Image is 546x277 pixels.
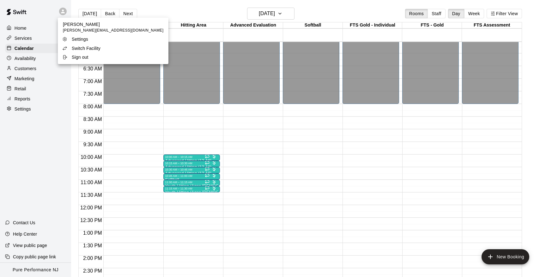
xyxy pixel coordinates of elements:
[72,54,88,60] p: Sign out
[72,45,100,51] p: Switch Facility
[58,44,168,53] a: Switch Facility
[72,36,88,42] p: Settings
[63,27,163,34] span: [PERSON_NAME][EMAIL_ADDRESS][DOMAIN_NAME]
[58,35,168,44] a: Settings
[63,21,163,27] p: [PERSON_NAME]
